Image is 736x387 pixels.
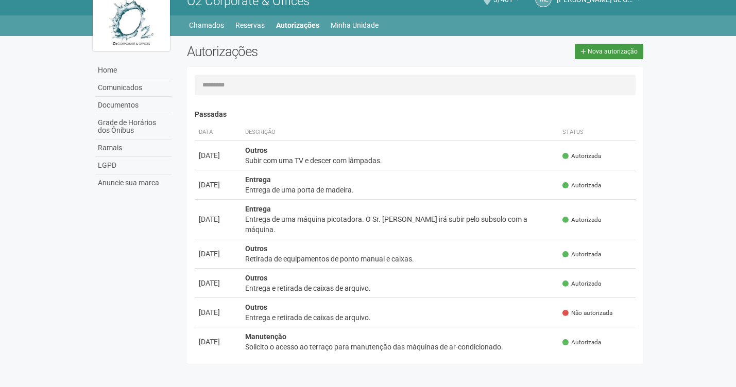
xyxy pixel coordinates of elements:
[245,155,555,166] div: Subir com uma TV e descer com lâmpadas.
[245,205,271,213] strong: Entrega
[95,97,172,114] a: Documentos
[195,124,241,141] th: Data
[245,332,286,341] strong: Manutenção
[199,249,237,259] div: [DATE]
[588,48,638,55] span: Nova autorização
[95,62,172,79] a: Home
[235,18,265,32] a: Reservas
[199,337,237,347] div: [DATE]
[95,139,172,157] a: Ramais
[189,18,224,32] a: Chamados
[95,157,172,174] a: LGPD
[195,111,636,118] h4: Passadas
[331,18,379,32] a: Minha Unidade
[562,181,601,190] span: Autorizada
[245,244,267,253] strong: Outros
[199,180,237,190] div: [DATE]
[245,175,271,184] strong: Entrega
[95,174,172,191] a: Anuncie sua marca
[245,283,555,293] div: Entrega e retirada de caixas de arquivo.
[562,338,601,347] span: Autorizada
[95,79,172,97] a: Comunicados
[562,250,601,259] span: Autorizada
[562,279,601,288] span: Autorizada
[245,342,555,352] div: Solicito o acesso ao terraço para manutenção das máquinas de ar-condicionado.
[245,312,555,323] div: Entrega e retirada de caixas de arquivo.
[245,254,555,264] div: Retirada de equipamentos de ponto manual e caixas.
[245,185,555,195] div: Entrega de uma porta de madeira.
[199,278,237,288] div: [DATE]
[187,44,407,59] h2: Autorizações
[562,309,612,318] span: Não autorizada
[199,307,237,318] div: [DATE]
[95,114,172,139] a: Grade de Horários dos Ônibus
[241,124,559,141] th: Descrição
[245,274,267,282] strong: Outros
[199,214,237,224] div: [DATE]
[558,124,636,141] th: Status
[245,214,555,235] div: Entrega de uma máquina picotadora. O Sr. [PERSON_NAME] irá subir pelo subsolo com a máquina.
[199,150,237,161] div: [DATE]
[562,152,601,161] span: Autorizada
[245,146,267,154] strong: Outros
[575,44,643,59] a: Nova autorização
[276,18,319,32] a: Autorizações
[245,303,267,311] strong: Outros
[562,216,601,224] span: Autorizada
